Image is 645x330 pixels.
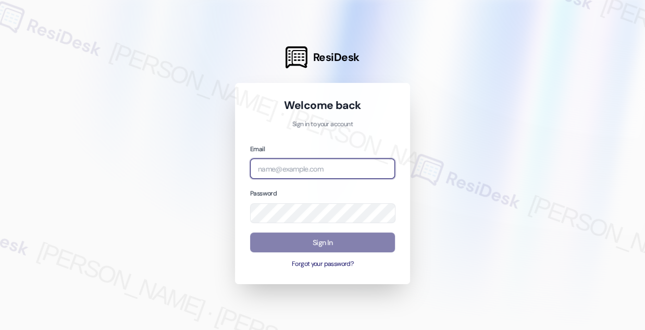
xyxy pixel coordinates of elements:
[250,98,395,113] h1: Welcome back
[250,120,395,129] p: Sign in to your account
[250,260,395,269] button: Forgot your password?
[313,50,359,65] span: ResiDesk
[250,189,277,198] label: Password
[250,158,395,179] input: name@example.com
[286,46,307,68] img: ResiDesk Logo
[250,233,395,253] button: Sign In
[250,145,265,153] label: Email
